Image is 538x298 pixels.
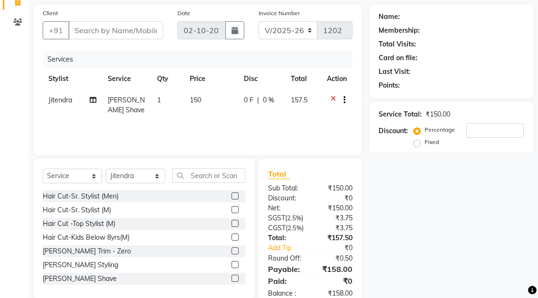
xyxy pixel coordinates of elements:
th: Action [321,68,352,90]
label: Fixed [425,138,439,146]
div: ₹0 [310,193,360,203]
span: 0 F [244,95,253,105]
div: Paid: [261,275,310,287]
div: Discount: [379,126,408,136]
div: Name: [379,12,400,22]
div: ₹150.00 [310,183,360,193]
th: Service [102,68,151,90]
div: Round Off: [261,253,310,263]
div: Services [44,51,360,68]
div: Membership: [379,26,420,36]
span: 0 % [263,95,274,105]
div: Total Visits: [379,39,416,49]
div: ₹3.75 [311,223,360,233]
div: Total: [261,233,310,243]
div: ₹0 [310,275,360,287]
span: 150 [190,96,201,104]
div: Hair Cut-Kids Below 8yrs(M) [43,233,130,243]
div: Last Visit: [379,67,410,77]
span: Total [268,169,290,179]
span: | [257,95,259,105]
span: 1 [157,96,161,104]
input: Search by Name/Mobile/Email/Code [68,21,163,39]
div: ₹158.00 [310,263,360,275]
label: Date [177,9,190,18]
div: ₹150.00 [426,109,450,119]
div: Sub Total: [261,183,310,193]
div: Hair Cut-Sr. Stylist (Men) [43,191,119,201]
div: ₹0 [318,243,360,253]
label: Invoice Number [259,9,300,18]
a: Add Tip [261,243,318,253]
div: Service Total: [379,109,422,119]
th: Stylist [43,68,102,90]
span: 157.5 [291,96,307,104]
th: Total [285,68,321,90]
span: [PERSON_NAME] Shave [108,96,145,114]
label: Percentage [425,126,455,134]
div: ₹150.00 [310,203,360,213]
th: Price [184,68,239,90]
div: ₹3.75 [310,213,360,223]
div: ₹157.50 [310,233,360,243]
div: Hair Cut -Top Stylist (M) [43,219,115,229]
input: Search or Scan [172,168,245,183]
div: [PERSON_NAME] Styling [43,260,118,270]
div: Points: [379,81,400,90]
span: SGST [268,214,285,222]
button: +91 [43,21,69,39]
span: Jitendra [48,96,72,104]
span: 2.5% [288,224,302,232]
div: [PERSON_NAME] Shave [43,274,117,284]
th: Qty [151,68,184,90]
div: Card on file: [379,53,417,63]
div: Hair Cut-Sr. Stylist (M) [43,205,111,215]
div: ₹0.50 [310,253,360,263]
span: 2.5% [287,214,301,222]
div: Net: [261,203,310,213]
div: ( ) [261,223,311,233]
label: Client [43,9,58,18]
div: ( ) [261,213,310,223]
span: CGST [268,224,286,232]
th: Disc [238,68,285,90]
div: Discount: [261,193,310,203]
div: [PERSON_NAME] Trim - Zero [43,246,131,256]
div: Payable: [261,263,310,275]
